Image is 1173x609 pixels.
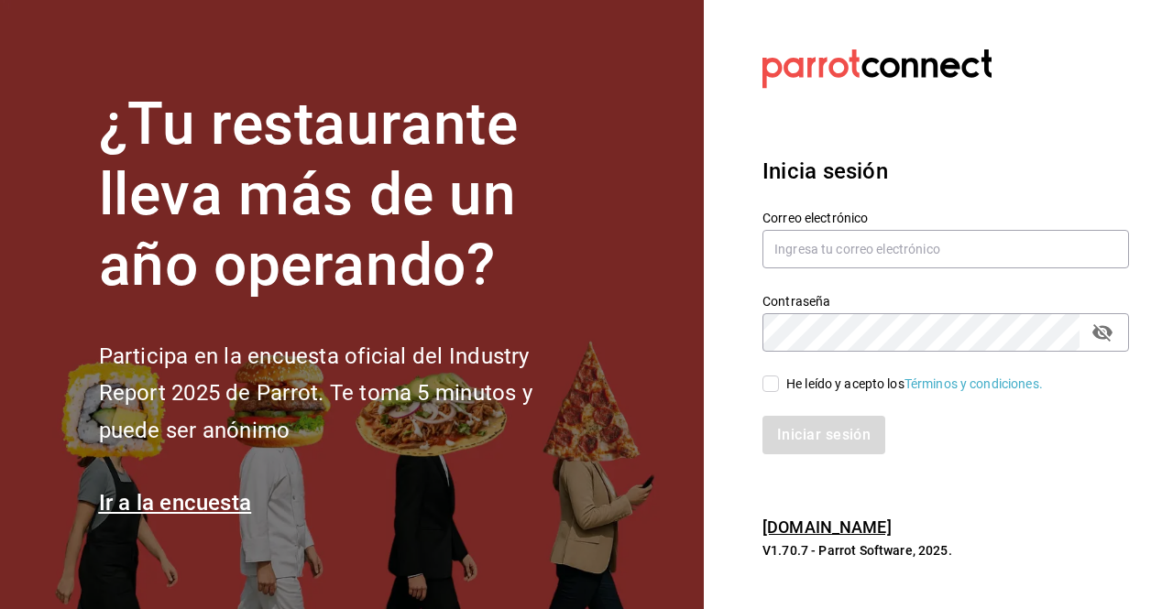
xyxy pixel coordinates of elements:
[1087,317,1118,348] button: passwordField
[99,338,594,450] h2: Participa en la encuesta oficial del Industry Report 2025 de Parrot. Te toma 5 minutos y puede se...
[904,376,1043,391] a: Términos y condiciones.
[99,490,252,516] a: Ir a la encuesta
[762,295,1129,308] label: Contraseña
[762,517,892,537] a: [DOMAIN_NAME]
[786,375,1043,394] div: He leído y acepto los
[762,155,1129,188] h3: Inicia sesión
[99,90,594,300] h1: ¿Tu restaurante lleva más de un año operando?
[762,230,1129,268] input: Ingresa tu correo electrónico
[762,541,1129,560] p: V1.70.7 - Parrot Software, 2025.
[762,212,1129,224] label: Correo electrónico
